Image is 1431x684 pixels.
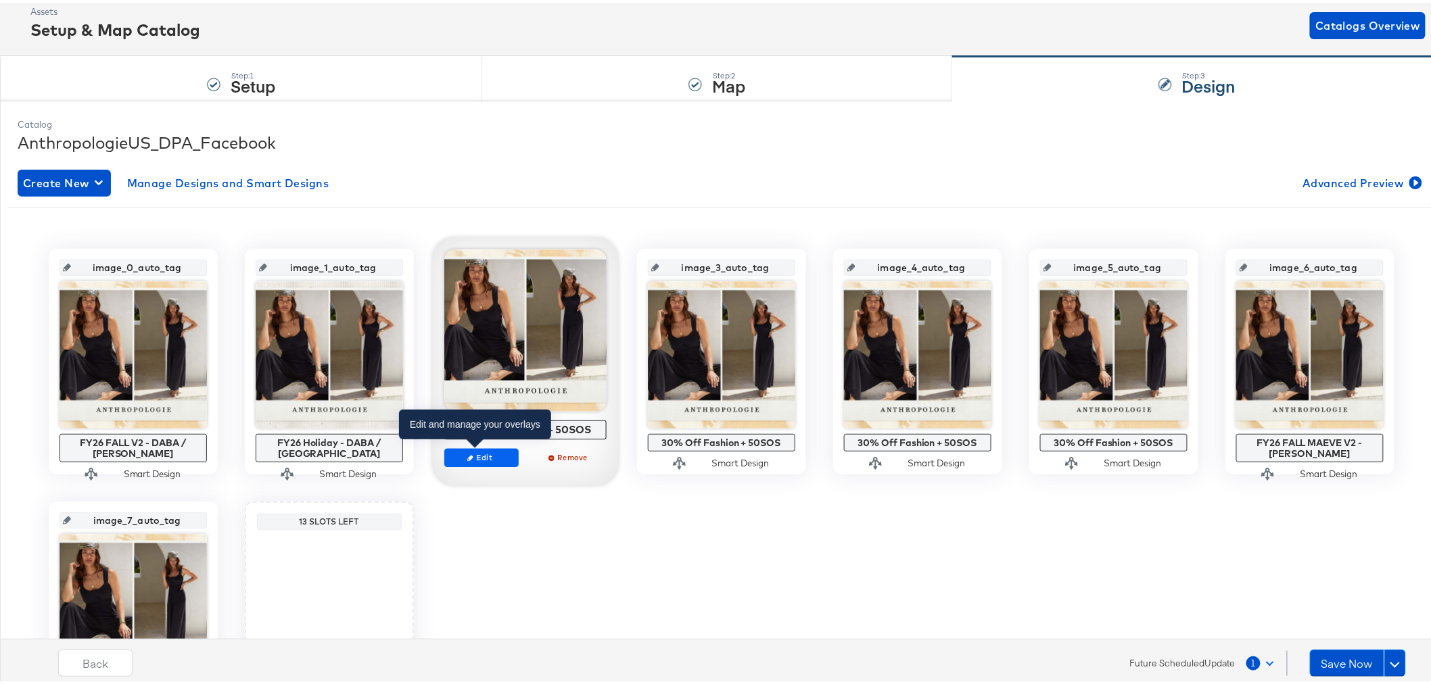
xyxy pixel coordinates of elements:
button: 1 [1246,648,1280,673]
span: Remove [538,449,600,460]
strong: Setup [231,72,275,94]
div: 30% Off Fashion + 50SOS [448,421,603,433]
div: Smart Design [712,454,770,467]
div: Step: 1 [231,68,275,78]
span: Future Scheduled Update [1130,654,1236,667]
span: Catalogs Overview [1315,14,1420,32]
button: Remove [532,445,606,464]
div: Catalog [18,116,1425,128]
div: Step: 3 [1182,68,1236,78]
span: Advanced Preview [1303,171,1420,190]
div: FY26 FALL MAEVE V2 - [PERSON_NAME] [1240,435,1380,456]
button: Manage Designs and Smart Designs [122,167,335,194]
span: Manage Designs and Smart Designs [127,171,329,190]
button: Create New [18,167,111,194]
span: Edit [450,449,512,460]
span: Create New [23,171,105,190]
div: Smart Design [320,465,377,478]
strong: Map [712,72,745,94]
button: Advanced Preview [1297,167,1425,194]
div: 30% Off Fashion + 50SOS [847,435,988,445]
div: 30% Off Fashion + 50SOS [651,435,792,445]
div: FY26 FALL V2 - DABA / [PERSON_NAME] [63,435,204,456]
div: Assets [30,3,200,16]
button: Edit [444,445,519,464]
span: 1 [1246,654,1261,668]
div: Smart Design [124,465,181,478]
div: AnthropologieUS_DPA_Facebook [18,128,1425,151]
div: 13 Slots Left [260,514,398,524]
div: FY26 Holiday - DABA / [GEOGRAPHIC_DATA] [259,435,400,456]
strong: Design [1182,72,1236,94]
div: Smart Design [1104,454,1162,467]
div: Smart Design [908,454,966,467]
div: Smart Design [1300,465,1358,478]
button: Save Now [1310,647,1384,674]
button: Catalogs Overview [1310,9,1426,36]
div: Setup & Map Catalog [30,16,200,39]
button: Back [58,647,133,674]
div: Step: 2 [712,68,745,78]
div: 30% Off Fashion + 50SOS [1043,435,1184,445]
